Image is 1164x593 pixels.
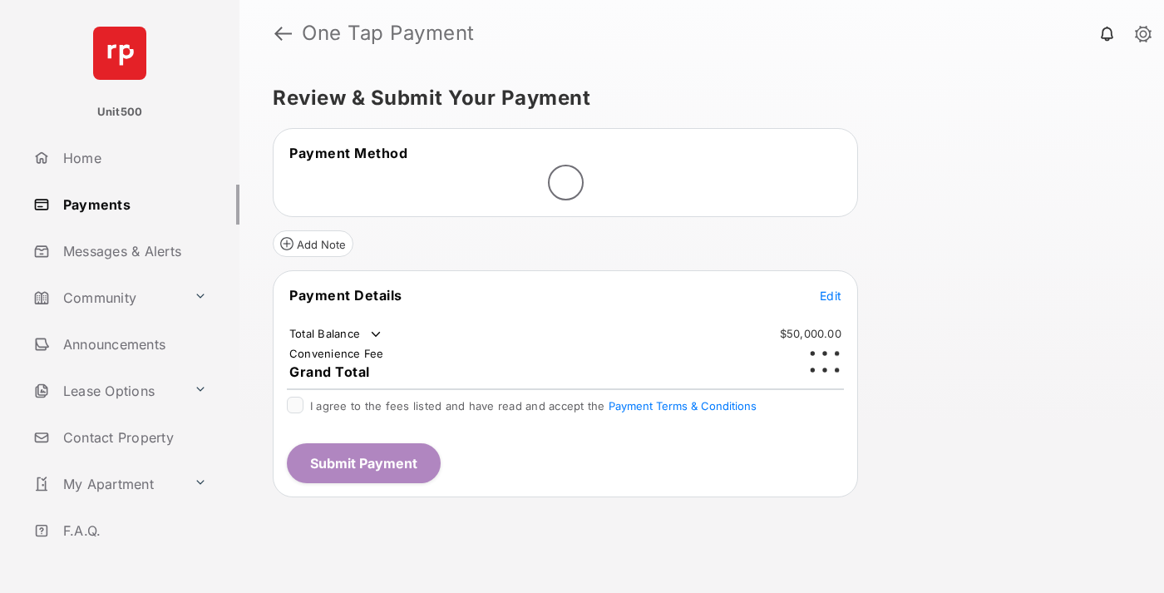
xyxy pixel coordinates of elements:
[27,231,239,271] a: Messages & Alerts
[289,326,384,343] td: Total Balance
[27,464,187,504] a: My Apartment
[273,230,353,257] button: Add Note
[289,287,402,304] span: Payment Details
[820,289,841,303] span: Edit
[27,324,239,364] a: Announcements
[27,418,239,457] a: Contact Property
[310,399,757,413] span: I agree to the fees listed and have read and accept the
[287,443,441,483] button: Submit Payment
[273,88,1117,108] h5: Review & Submit Your Payment
[289,346,385,361] td: Convenience Fee
[27,278,187,318] a: Community
[27,511,239,551] a: F.A.Q.
[97,104,143,121] p: Unit500
[302,23,475,43] strong: One Tap Payment
[289,145,407,161] span: Payment Method
[27,371,187,411] a: Lease Options
[27,138,239,178] a: Home
[27,185,239,225] a: Payments
[93,27,146,80] img: svg+xml;base64,PHN2ZyB4bWxucz0iaHR0cDovL3d3dy53My5vcmcvMjAwMC9zdmciIHdpZHRoPSI2NCIgaGVpZ2h0PSI2NC...
[609,399,757,413] button: I agree to the fees listed and have read and accept the
[820,287,841,304] button: Edit
[779,326,842,341] td: $50,000.00
[289,363,370,380] span: Grand Total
